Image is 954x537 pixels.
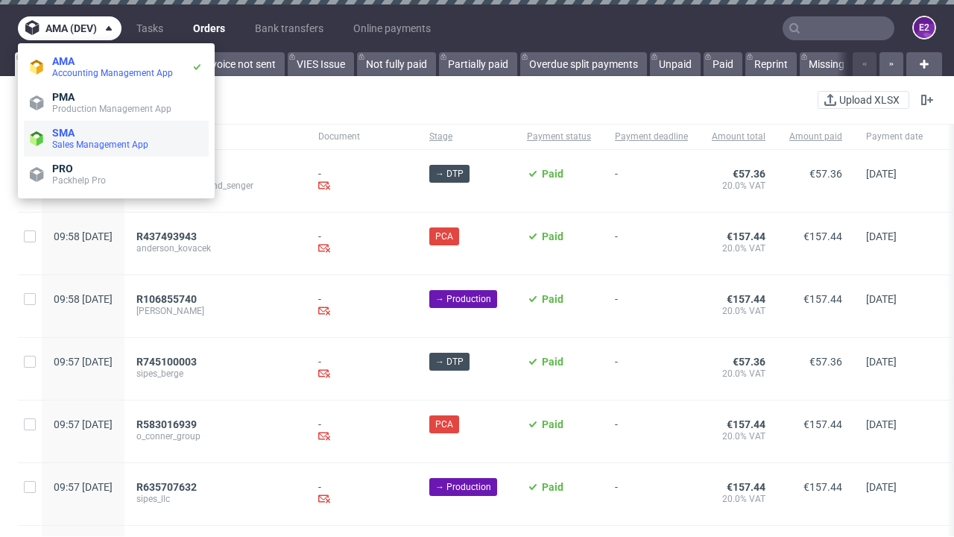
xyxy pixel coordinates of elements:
[136,305,294,317] span: [PERSON_NAME]
[615,356,688,382] span: -
[136,131,294,143] span: Order ID
[803,293,842,305] span: €157.44
[52,68,173,78] span: Accounting Management App
[803,481,842,493] span: €157.44
[429,131,503,143] span: Stage
[435,418,453,431] span: PCA
[435,230,453,243] span: PCA
[866,131,923,143] span: Payment date
[866,230,897,242] span: [DATE]
[712,430,765,442] span: 20.0% VAT
[704,52,742,76] a: Paid
[615,418,688,445] span: -
[712,368,765,380] span: 20.0% VAT
[318,293,405,319] div: -
[45,23,97,34] span: ama (dev)
[52,175,106,186] span: Packhelp Pro
[136,493,294,505] span: sipes_llc
[866,293,897,305] span: [DATE]
[246,16,332,40] a: Bank transfers
[727,418,765,430] span: €157.44
[800,52,888,76] a: Missing invoice
[52,127,75,139] span: SMA
[18,16,121,40] button: ama (dev)
[712,305,765,317] span: 20.0% VAT
[136,180,294,192] span: bayer_gutkowski_and_senger
[15,52,57,76] a: All
[136,230,197,242] span: R437493943
[727,230,765,242] span: €157.44
[194,52,285,76] a: Invoice not sent
[136,368,294,380] span: sipes_berge
[435,355,464,368] span: → DTP
[136,293,197,305] span: R106855740
[809,168,842,180] span: €57.36
[712,131,765,143] span: Amount total
[54,230,113,242] span: 09:58 [DATE]
[733,168,765,180] span: €57.36
[52,104,171,114] span: Production Management App
[836,95,903,105] span: Upload XLSX
[24,85,209,121] a: PMAProduction Management App
[54,293,113,305] span: 09:58 [DATE]
[357,52,436,76] a: Not fully paid
[52,163,73,175] span: PRO
[344,16,440,40] a: Online payments
[318,356,405,382] div: -
[136,242,294,254] span: anderson_kovacek
[136,481,200,493] a: R635707632
[136,418,197,430] span: R583016939
[136,356,197,368] span: R745100003
[542,230,563,242] span: Paid
[712,493,765,505] span: 20.0% VAT
[24,157,209,192] a: PROPackhelp Pro
[318,418,405,445] div: -
[914,17,935,38] figcaption: e2
[439,52,517,76] a: Partially paid
[288,52,354,76] a: VIES Issue
[818,91,909,109] button: Upload XLSX
[542,418,563,430] span: Paid
[136,430,294,442] span: o_conner_group
[52,139,148,150] span: Sales Management App
[318,481,405,507] div: -
[527,131,591,143] span: Payment status
[712,180,765,192] span: 20.0% VAT
[24,121,209,157] a: SMASales Management App
[542,293,563,305] span: Paid
[127,16,172,40] a: Tasks
[136,418,200,430] a: R583016939
[54,356,113,368] span: 09:57 [DATE]
[803,230,842,242] span: €157.44
[435,480,491,494] span: → Production
[136,481,197,493] span: R635707632
[52,91,75,103] span: PMA
[184,16,234,40] a: Orders
[615,168,688,194] span: -
[520,52,647,76] a: Overdue split payments
[136,356,200,368] a: R745100003
[542,356,563,368] span: Paid
[615,481,688,507] span: -
[435,167,464,180] span: → DTP
[650,52,701,76] a: Unpaid
[318,131,405,143] span: Document
[866,168,897,180] span: [DATE]
[136,230,200,242] a: R437493943
[866,356,897,368] span: [DATE]
[727,481,765,493] span: €157.44
[615,230,688,257] span: -
[136,293,200,305] a: R106855740
[542,481,563,493] span: Paid
[318,230,405,257] div: -
[615,131,688,143] span: Payment deadline
[54,481,113,493] span: 09:57 [DATE]
[866,481,897,493] span: [DATE]
[318,168,405,194] div: -
[803,418,842,430] span: €157.44
[745,52,797,76] a: Reprint
[712,242,765,254] span: 20.0% VAT
[727,293,765,305] span: €157.44
[542,168,563,180] span: Paid
[435,292,491,306] span: → Production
